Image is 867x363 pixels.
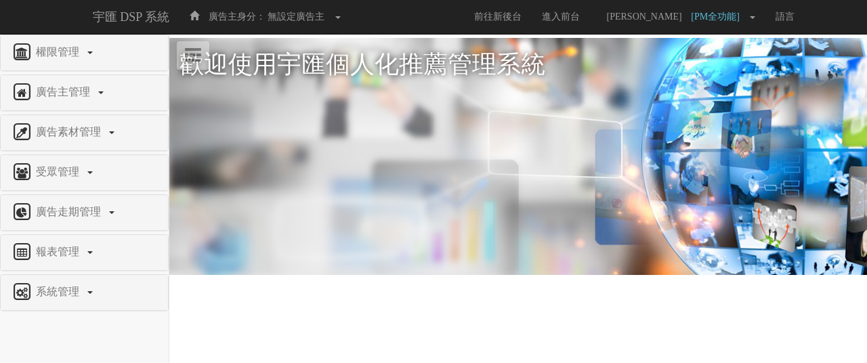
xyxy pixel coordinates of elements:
[33,286,86,297] span: 系統管理
[33,126,108,137] span: 廣告素材管理
[33,206,108,217] span: 廣告走期管理
[209,12,266,22] span: 廣告主身分：
[11,122,158,144] a: 廣告素材管理
[11,162,158,184] a: 受眾管理
[33,86,97,98] span: 廣告主管理
[11,242,158,263] a: 報表管理
[11,42,158,64] a: 權限管理
[33,46,86,58] span: 權限管理
[268,12,324,22] span: 無設定廣告主
[33,166,86,177] span: 受眾管理
[691,12,746,22] span: [PM全功能]
[600,12,689,22] span: [PERSON_NAME]
[11,202,158,223] a: 廣告走期管理
[11,82,158,104] a: 廣告主管理
[33,246,86,257] span: 報表管理
[11,282,158,303] a: 系統管理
